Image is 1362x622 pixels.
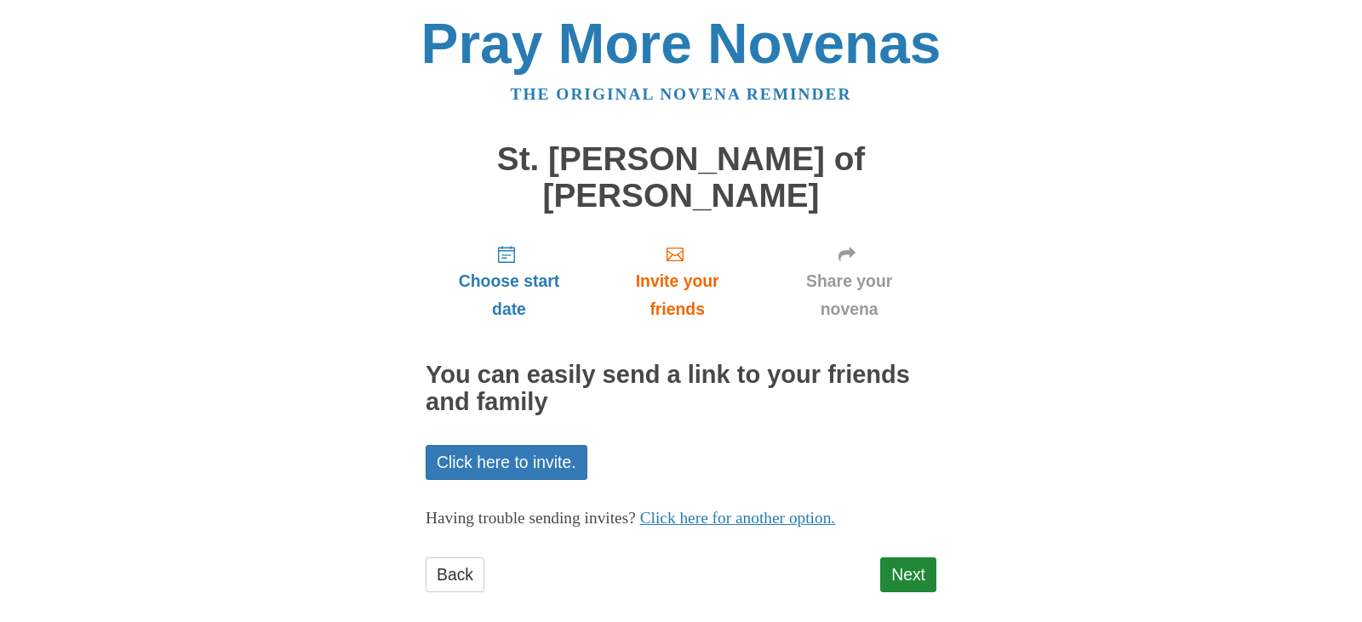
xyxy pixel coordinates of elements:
[426,141,936,214] h1: St. [PERSON_NAME] of [PERSON_NAME]
[762,231,936,332] a: Share your novena
[779,267,919,323] span: Share your novena
[609,267,745,323] span: Invite your friends
[426,362,936,416] h2: You can easily send a link to your friends and family
[426,231,592,332] a: Choose start date
[426,445,587,480] a: Click here to invite.
[426,509,636,527] span: Having trouble sending invites?
[443,267,575,323] span: Choose start date
[421,12,941,75] a: Pray More Novenas
[640,509,836,527] a: Click here for another option.
[592,231,762,332] a: Invite your friends
[880,557,936,592] a: Next
[511,85,852,103] a: The original novena reminder
[426,557,484,592] a: Back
